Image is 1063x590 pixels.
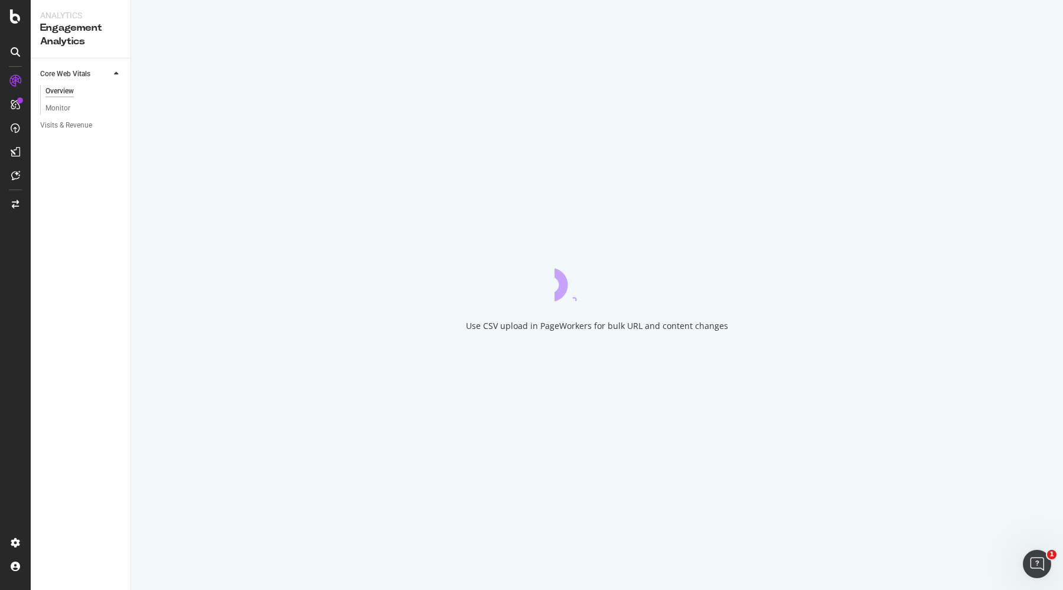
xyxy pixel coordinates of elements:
[555,259,640,301] div: animation
[40,68,110,80] a: Core Web Vitals
[40,119,92,132] div: Visits & Revenue
[45,102,122,115] a: Monitor
[466,320,728,332] div: Use CSV upload in PageWorkers for bulk URL and content changes
[45,102,70,115] div: Monitor
[40,9,121,21] div: Analytics
[40,68,90,80] div: Core Web Vitals
[1023,550,1051,578] iframe: Intercom live chat
[45,85,74,97] div: Overview
[40,119,122,132] a: Visits & Revenue
[45,85,122,97] a: Overview
[1047,550,1057,559] span: 1
[40,21,121,48] div: Engagement Analytics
